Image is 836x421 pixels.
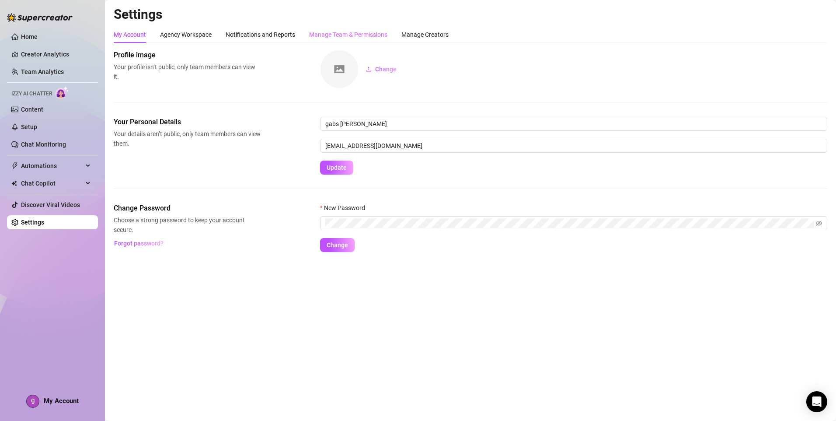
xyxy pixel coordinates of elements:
[21,47,91,61] a: Creator Analytics
[114,6,827,23] h2: Settings
[401,30,449,39] div: Manage Creators
[226,30,295,39] div: Notifications and Reports
[806,391,827,412] div: Open Intercom Messenger
[359,62,404,76] button: Change
[366,66,372,72] span: upload
[327,242,348,249] span: Change
[816,220,822,226] span: eye-invisible
[21,176,83,190] span: Chat Copilot
[325,218,814,228] input: New Password
[7,13,73,22] img: logo-BBDzfeDw.svg
[21,201,80,208] a: Discover Viral Videos
[114,129,261,148] span: Your details aren’t public, only team members can view them.
[114,240,164,247] span: Forgot password?
[320,238,355,252] button: Change
[320,161,353,175] button: Update
[11,90,52,98] span: Izzy AI Chatter
[21,141,66,148] a: Chat Monitoring
[375,66,397,73] span: Change
[320,50,358,88] img: square-placeholder.png
[320,139,827,153] input: Enter new email
[56,86,69,99] img: AI Chatter
[21,106,43,113] a: Content
[27,395,39,407] img: ACg8ocLaERWGdaJpvS6-rLHcOAzgRyAZWNC8RBO3RRpGdFYGyWuJXA=s96-c
[114,62,261,81] span: Your profile isn’t public, only team members can view it.
[114,236,164,250] button: Forgot password?
[114,50,261,60] span: Profile image
[21,219,44,226] a: Settings
[21,159,83,173] span: Automations
[114,203,261,214] span: Change Password
[327,164,347,171] span: Update
[320,117,827,131] input: Enter name
[21,123,37,130] a: Setup
[44,397,79,405] span: My Account
[21,68,64,75] a: Team Analytics
[11,162,18,169] span: thunderbolt
[11,180,17,186] img: Chat Copilot
[160,30,212,39] div: Agency Workspace
[114,117,261,127] span: Your Personal Details
[320,203,371,213] label: New Password
[21,33,38,40] a: Home
[114,215,261,235] span: Choose a strong password to keep your account secure.
[309,30,387,39] div: Manage Team & Permissions
[114,30,146,39] div: My Account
